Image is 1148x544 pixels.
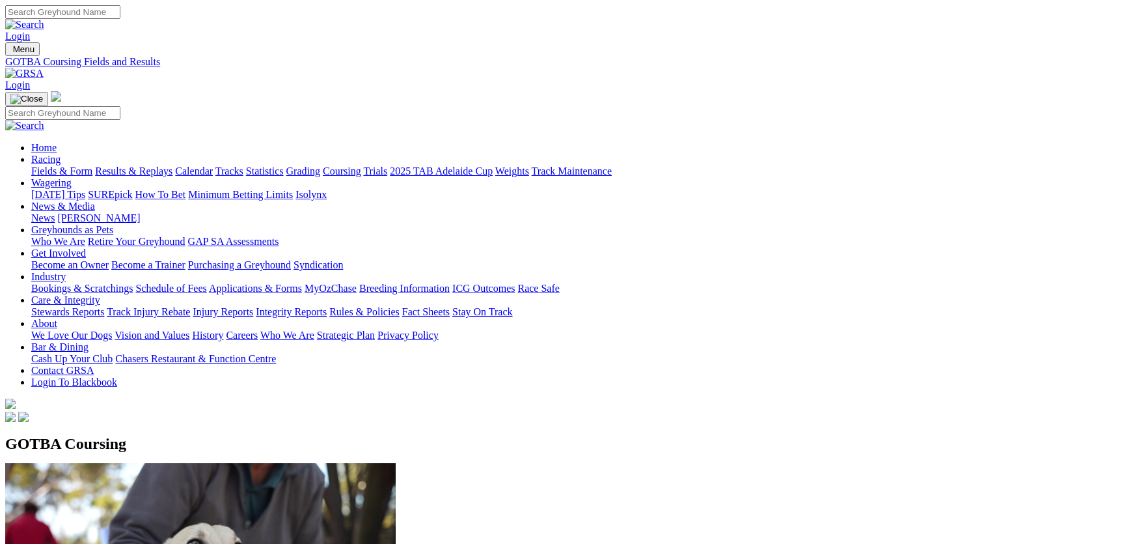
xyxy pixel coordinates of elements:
[31,306,1143,318] div: Care & Integrity
[209,283,302,294] a: Applications & Forms
[5,68,44,79] img: GRSA
[115,353,276,364] a: Chasers Restaurant & Function Centre
[31,365,94,376] a: Contact GRSA
[294,259,343,270] a: Syndication
[363,165,387,177] a: Trials
[5,106,120,120] input: Search
[517,283,559,294] a: Race Safe
[5,92,48,106] button: Toggle navigation
[5,412,16,422] img: facebook.svg
[532,165,612,177] a: Track Maintenance
[31,248,86,259] a: Get Involved
[5,31,30,42] a: Login
[31,283,1143,294] div: Industry
[5,399,16,409] img: logo-grsa-white.png
[88,236,185,247] a: Retire Your Greyhound
[31,294,100,306] a: Care & Integrity
[107,306,190,317] a: Track Injury Rebate
[452,283,515,294] a: ICG Outcomes
[31,377,117,388] a: Login To Blackbook
[31,353,113,364] a: Cash Up Your Club
[215,165,243,177] a: Tracks
[5,42,40,56] button: Toggle navigation
[31,236,85,247] a: Who We Are
[193,306,253,317] a: Injury Reports
[390,165,493,177] a: 2025 TAB Adelaide Cup
[31,224,113,235] a: Greyhounds as Pets
[31,201,95,212] a: News & Media
[323,165,361,177] a: Coursing
[256,306,327,317] a: Integrity Reports
[295,189,327,200] a: Isolynx
[188,259,291,270] a: Purchasing a Greyhound
[13,44,34,54] span: Menu
[31,318,57,329] a: About
[111,259,185,270] a: Become a Trainer
[495,165,529,177] a: Weights
[31,236,1143,248] div: Greyhounds as Pets
[95,165,172,177] a: Results & Replays
[329,306,400,317] a: Rules & Policies
[10,94,43,104] img: Close
[5,120,44,132] img: Search
[5,56,1143,68] a: GOTBA Coursing Fields and Results
[226,330,258,341] a: Careers
[260,330,314,341] a: Who We Are
[402,306,450,317] a: Fact Sheets
[31,189,1143,201] div: Wagering
[192,330,223,341] a: History
[286,165,320,177] a: Grading
[88,189,132,200] a: SUREpick
[31,142,57,153] a: Home
[305,283,357,294] a: MyOzChase
[188,236,279,247] a: GAP SA Assessments
[5,19,44,31] img: Search
[175,165,213,177] a: Calendar
[31,259,1143,271] div: Get Involved
[135,189,186,200] a: How To Bet
[377,330,439,341] a: Privacy Policy
[31,154,61,165] a: Racing
[317,330,375,341] a: Strategic Plan
[31,165,1143,177] div: Racing
[51,91,61,102] img: logo-grsa-white.png
[31,283,133,294] a: Bookings & Scratchings
[5,5,120,19] input: Search
[115,330,189,341] a: Vision and Values
[31,330,1143,341] div: About
[31,212,55,223] a: News
[31,259,109,270] a: Become an Owner
[31,177,72,188] a: Wagering
[188,189,293,200] a: Minimum Betting Limits
[135,283,206,294] a: Schedule of Fees
[31,271,66,282] a: Industry
[31,330,112,341] a: We Love Our Dogs
[31,353,1143,365] div: Bar & Dining
[31,165,92,177] a: Fields & Form
[57,212,140,223] a: [PERSON_NAME]
[31,306,104,317] a: Stewards Reports
[18,412,29,422] img: twitter.svg
[246,165,284,177] a: Statistics
[359,283,450,294] a: Breeding Information
[31,212,1143,224] div: News & Media
[452,306,512,317] a: Stay On Track
[5,79,30,91] a: Login
[31,189,85,200] a: [DATE] Tips
[31,341,89,352] a: Bar & Dining
[5,435,126,452] span: GOTBA Coursing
